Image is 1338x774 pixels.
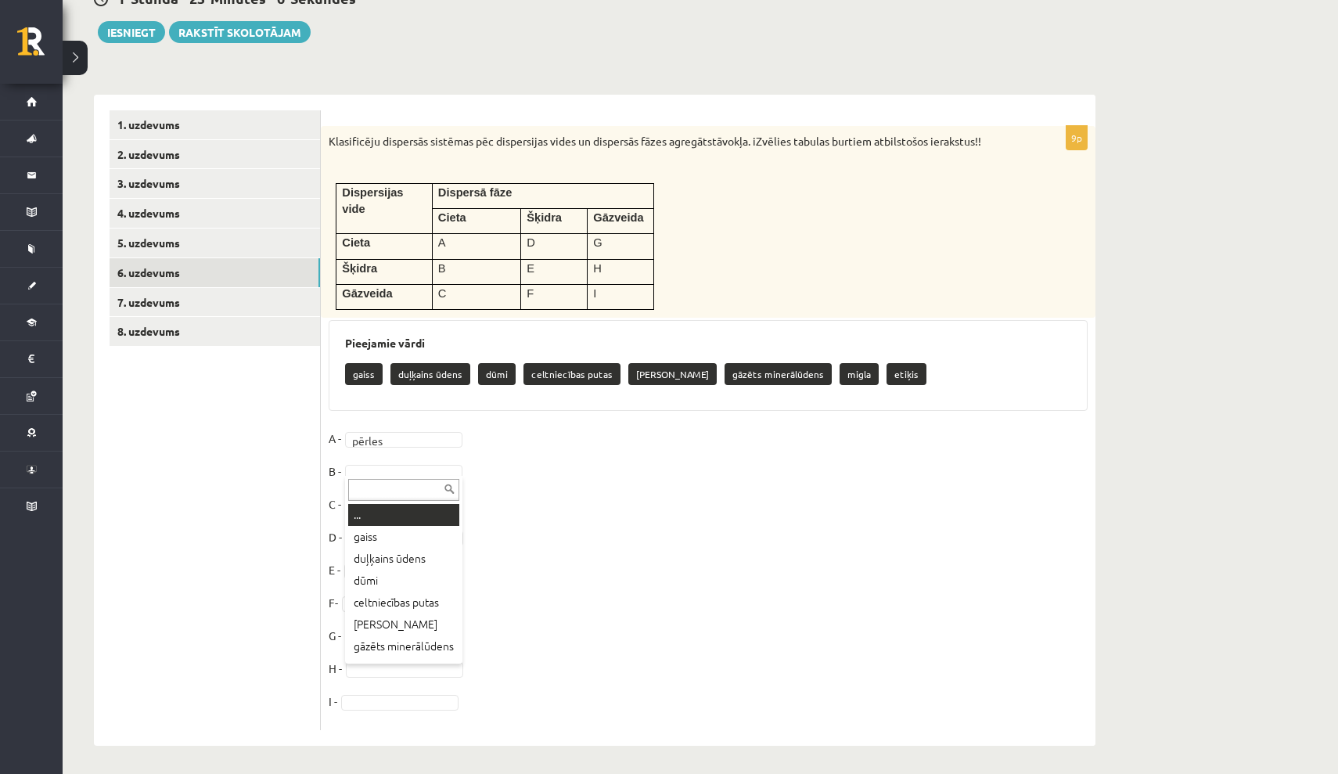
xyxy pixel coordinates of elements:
div: duļķains ūdens [348,548,459,570]
div: migla [348,657,459,679]
div: ... [348,504,459,526]
div: celtniecības putas [348,592,459,614]
div: [PERSON_NAME] [348,614,459,635]
div: dūmi [348,570,459,592]
div: gaiss [348,526,459,548]
div: gāzēts minerālūdens [348,635,459,657]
